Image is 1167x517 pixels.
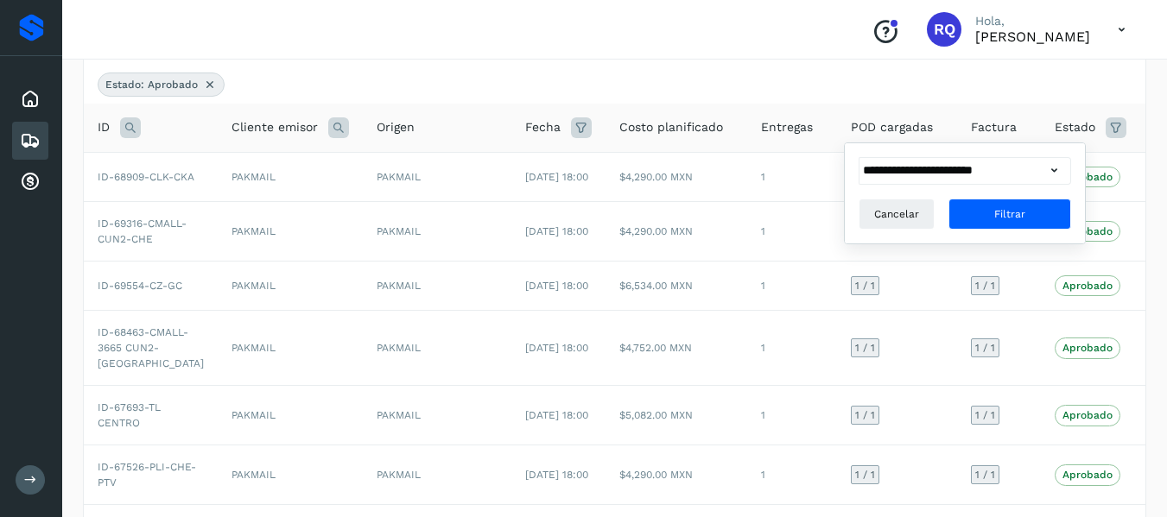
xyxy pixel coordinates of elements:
span: PAKMAIL [377,280,421,292]
span: PAKMAIL [377,409,421,421]
span: Factura [971,118,1017,136]
td: $5,082.00 MXN [606,386,747,445]
span: Origen [377,118,415,136]
span: 1 / 1 [855,410,875,420]
div: Cuentas por cobrar [12,163,48,201]
span: ID-67526-PLI-CHE-PTV [98,461,196,489]
span: PAKMAIL [377,469,421,481]
span: POD cargadas [851,118,933,136]
span: PAKMAIL [377,342,421,354]
td: 1 [747,445,837,505]
span: 1 / 1 [855,343,875,353]
span: 1 / 1 [975,343,995,353]
span: ID-68463-CMALL-3665 CUN2-PA [98,326,204,369]
span: ID-68909-CLK-CKA [98,171,194,183]
td: PAKMAIL [218,202,363,262]
td: 1 [747,311,837,386]
td: $4,752.00 MXN [606,311,747,386]
span: ID-67693-TL CENTRO [98,401,161,429]
td: PAKMAIL [218,311,363,386]
span: Estado: Aprobado [105,77,198,92]
span: [DATE] 18:00 [525,225,588,237]
p: Aprobado [1062,171,1113,183]
span: Fecha [525,118,561,136]
p: Aprobado [1062,342,1113,354]
span: ID [98,118,110,136]
div: Embarques [12,122,48,160]
span: 1 / 1 [975,470,995,480]
td: 1 [747,262,837,311]
span: ID-69316-CMALL-CUN2-CHE [98,218,187,245]
span: [DATE] 18:00 [525,280,588,292]
span: Costo planificado [619,118,723,136]
span: 1 / 1 [855,470,875,480]
td: PAKMAIL [218,152,363,201]
p: Aprobado [1062,225,1113,237]
p: Aprobado [1062,280,1113,292]
span: 1 / 1 [975,281,995,291]
td: PAKMAIL [218,262,363,311]
div: Estado: Aprobado [98,73,225,97]
p: Hola, [975,14,1090,28]
span: [DATE] 18:00 [525,342,588,354]
td: $4,290.00 MXN [606,202,747,262]
span: 1 / 1 [975,410,995,420]
span: PAKMAIL [377,171,421,183]
span: [DATE] 18:00 [525,409,588,421]
td: 1 [747,152,837,201]
td: PAKMAIL [218,386,363,445]
td: 1 [747,386,837,445]
p: Aprobado [1062,409,1113,421]
p: Rubén Quijano herrera [975,28,1090,45]
p: Aprobado [1062,469,1113,481]
td: 1 [747,202,837,262]
div: Inicio [12,80,48,118]
td: $4,290.00 MXN [606,152,747,201]
td: PAKMAIL [218,445,363,505]
span: 1 / 1 [855,281,875,291]
span: ID-69554-CZ-GC [98,280,182,292]
span: [DATE] 18:00 [525,469,588,481]
span: Cliente emisor [231,118,318,136]
span: [DATE] 18:00 [525,171,588,183]
td: $4,290.00 MXN [606,445,747,505]
span: PAKMAIL [377,225,421,237]
td: $6,534.00 MXN [606,262,747,311]
span: Entregas [761,118,813,136]
span: Estado [1055,118,1095,136]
